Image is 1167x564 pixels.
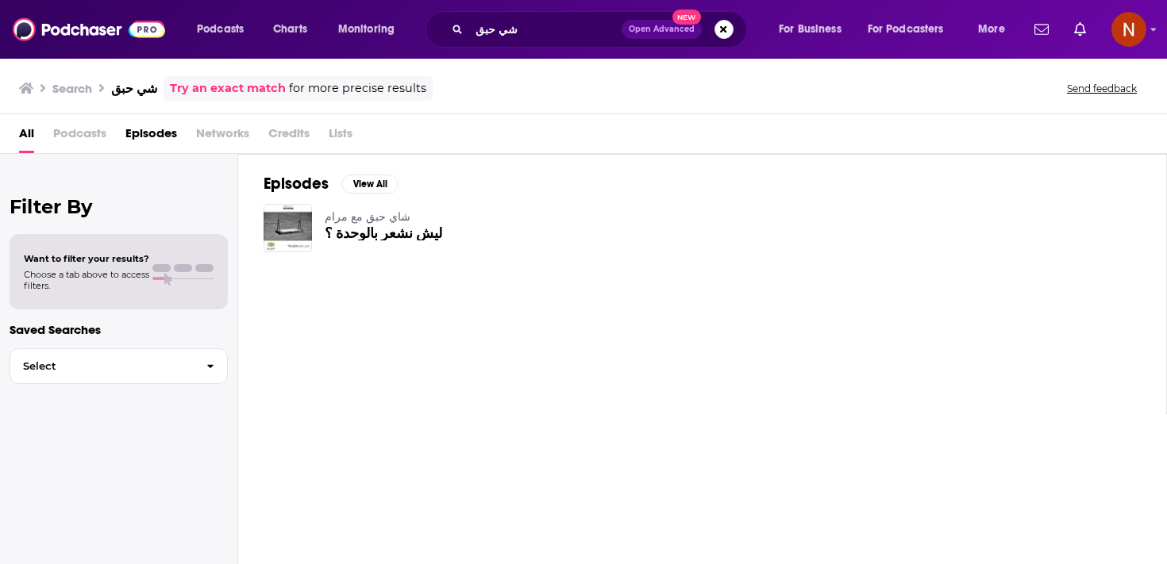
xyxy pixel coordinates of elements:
span: Podcasts [197,18,244,40]
span: for more precise results [289,79,426,98]
span: Monitoring [338,18,395,40]
span: Logged in as AdelNBM [1111,12,1146,47]
span: More [978,18,1005,40]
h2: Filter By [10,195,228,218]
button: open menu [768,17,861,42]
span: Select [10,361,194,371]
span: Networks [196,121,249,153]
span: For Podcasters [868,18,944,40]
span: Podcasts [53,121,106,153]
button: Select [10,348,228,384]
h3: Search [52,81,92,96]
button: open menu [967,17,1025,42]
img: User Profile [1111,12,1146,47]
input: Search podcasts, credits, & more... [469,17,622,42]
span: Credits [268,121,310,153]
span: New [672,10,701,25]
a: ليش نشعر بالوحدة ؟ [325,227,442,240]
button: Open AdvancedNew [622,20,702,39]
span: For Business [779,18,842,40]
img: ليش نشعر بالوحدة ؟ [264,204,312,252]
span: Lists [329,121,352,153]
img: Podchaser - Follow, Share and Rate Podcasts [13,14,165,44]
button: View All [341,175,399,194]
a: Charts [263,17,317,42]
span: Open Advanced [629,25,695,33]
a: EpisodesView All [264,174,399,194]
span: Charts [273,18,307,40]
a: Episodes [125,121,177,153]
span: Want to filter your results? [24,253,149,264]
button: open menu [186,17,264,42]
a: All [19,121,34,153]
a: Show notifications dropdown [1028,16,1055,43]
button: Send feedback [1062,82,1142,95]
p: Saved Searches [10,322,228,337]
button: Show profile menu [1111,12,1146,47]
h3: شي حبق [111,81,157,96]
button: open menu [857,17,967,42]
a: Try an exact match [170,79,286,98]
button: open menu [327,17,415,42]
a: Show notifications dropdown [1068,16,1092,43]
div: Search podcasts, credits, & more... [441,11,762,48]
h2: Episodes [264,174,329,194]
a: شاي حبق مع مرام [325,210,410,224]
span: Choose a tab above to access filters. [24,269,149,291]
